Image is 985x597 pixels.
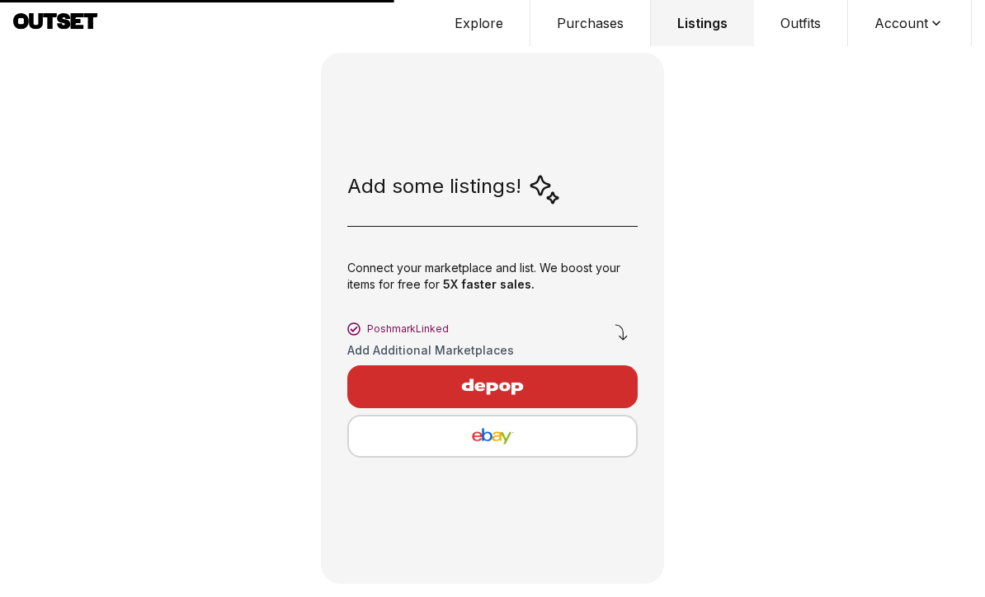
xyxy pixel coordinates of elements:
img: eBay logo [362,426,623,446]
span: Poshmark Linked [367,322,449,336]
img: Depop logo [421,367,564,407]
span: 5X faster sales. [443,277,535,291]
div: Connect your marketplace and list. We boost your items for free for [347,247,638,313]
h3: Add Additional Marketplaces [347,342,638,359]
button: eBay logo [347,415,638,458]
div: Add some listings! [347,173,561,206]
button: Depop logo [347,365,638,408]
